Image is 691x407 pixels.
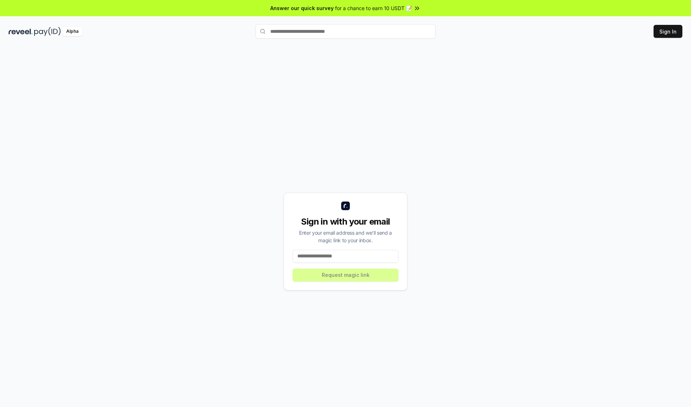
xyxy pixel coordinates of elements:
img: logo_small [341,202,350,210]
img: reveel_dark [9,27,33,36]
button: Sign In [654,25,682,38]
div: Enter your email address and we’ll send a magic link to your inbox. [293,229,398,244]
span: Answer our quick survey [270,4,334,12]
span: for a chance to earn 10 USDT 📝 [335,4,412,12]
div: Sign in with your email [293,216,398,227]
img: pay_id [34,27,61,36]
div: Alpha [62,27,82,36]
